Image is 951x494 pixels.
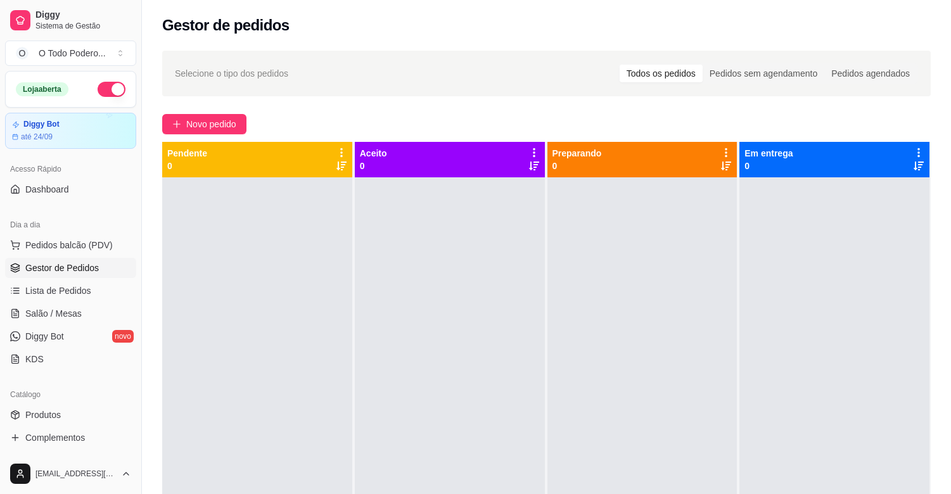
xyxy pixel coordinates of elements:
span: Dashboard [25,183,69,196]
button: [EMAIL_ADDRESS][DOMAIN_NAME] [5,459,136,489]
span: Salão / Mesas [25,307,82,320]
span: Diggy [35,9,131,21]
span: Lista de Pedidos [25,284,91,297]
a: Diggy Botaté 24/09 [5,113,136,149]
p: Preparando [552,147,602,160]
a: Complementos [5,427,136,448]
p: 0 [552,160,602,172]
button: Novo pedido [162,114,246,134]
h2: Gestor de pedidos [162,15,290,35]
div: Pedidos agendados [824,65,917,82]
p: 0 [744,160,793,172]
button: Alterar Status [98,82,125,97]
button: Select a team [5,41,136,66]
div: O Todo Podero ... [39,47,106,60]
span: KDS [25,353,44,365]
div: Pedidos sem agendamento [703,65,824,82]
span: Pedidos balcão (PDV) [25,239,113,251]
span: Diggy Bot [25,330,64,343]
p: Pendente [167,147,207,160]
p: 0 [360,160,387,172]
div: Loja aberta [16,82,68,96]
a: Diggy Botnovo [5,326,136,346]
a: Gestor de Pedidos [5,258,136,278]
a: Salão / Mesas [5,303,136,324]
div: Catálogo [5,384,136,405]
a: DiggySistema de Gestão [5,5,136,35]
span: plus [172,120,181,129]
article: até 24/09 [21,132,53,142]
span: [EMAIL_ADDRESS][DOMAIN_NAME] [35,469,116,479]
div: Dia a dia [5,215,136,235]
span: Gestor de Pedidos [25,262,99,274]
a: KDS [5,349,136,369]
button: Pedidos balcão (PDV) [5,235,136,255]
a: Lista de Pedidos [5,281,136,301]
div: Todos os pedidos [620,65,703,82]
span: Complementos [25,431,85,444]
span: Selecione o tipo dos pedidos [175,66,288,80]
p: 0 [167,160,207,172]
article: Diggy Bot [23,120,60,129]
span: Novo pedido [186,117,236,131]
p: Aceito [360,147,387,160]
a: Produtos [5,405,136,425]
span: Produtos [25,408,61,421]
span: Sistema de Gestão [35,21,131,31]
span: O [16,47,29,60]
a: Dashboard [5,179,136,199]
div: Acesso Rápido [5,159,136,179]
p: Em entrega [744,147,793,160]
